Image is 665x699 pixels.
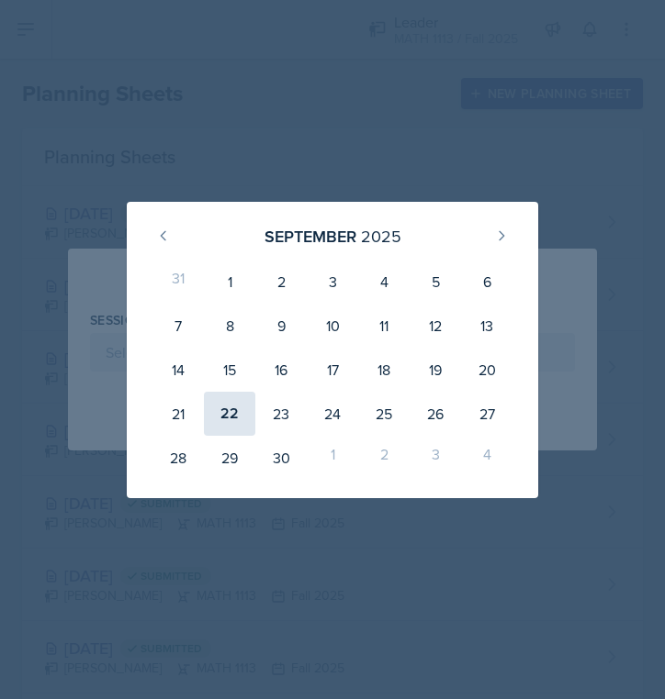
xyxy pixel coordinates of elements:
[204,392,255,436] div: 22
[204,304,255,348] div: 8
[255,348,307,392] div: 16
[410,436,461,480] div: 3
[255,304,307,348] div: 9
[410,392,461,436] div: 26
[358,392,410,436] div: 25
[255,260,307,304] div: 2
[358,348,410,392] div: 18
[358,304,410,348] div: 11
[255,436,307,480] div: 30
[152,304,204,348] div: 7
[461,436,513,480] div: 4
[410,348,461,392] div: 19
[410,304,461,348] div: 12
[307,436,358,480] div: 1
[461,304,513,348] div: 13
[152,392,204,436] div: 21
[255,392,307,436] div: 23
[410,260,461,304] div: 5
[204,260,255,304] div: 1
[358,436,410,480] div: 2
[358,260,410,304] div: 4
[204,436,255,480] div: 29
[461,392,513,436] div: 27
[461,260,513,304] div: 6
[307,304,358,348] div: 10
[265,224,356,249] div: September
[307,348,358,392] div: 17
[152,436,204,480] div: 28
[461,348,513,392] div: 20
[152,348,204,392] div: 14
[361,224,401,249] div: 2025
[307,392,358,436] div: 24
[307,260,358,304] div: 3
[204,348,255,392] div: 15
[152,260,204,304] div: 31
